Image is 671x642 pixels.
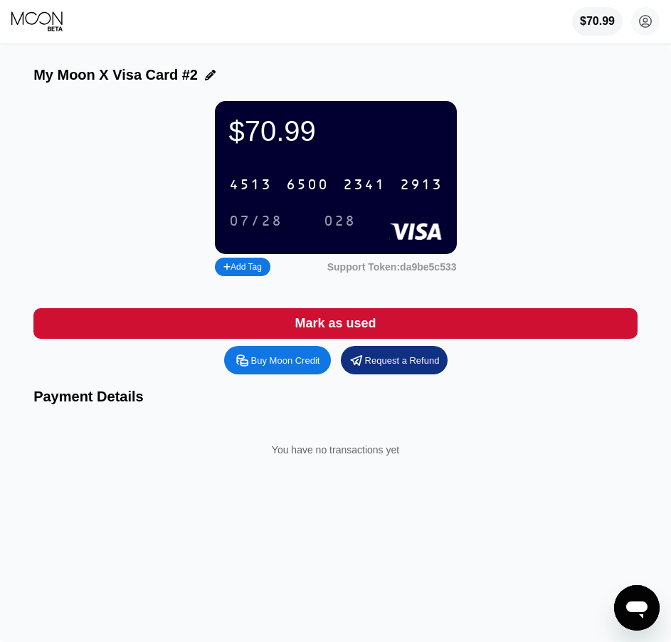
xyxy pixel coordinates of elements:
[313,209,366,233] div: 028
[224,346,331,374] div: Buy Moon Credit
[343,177,386,194] div: 2341
[221,170,451,199] div: 4513650023412913
[580,15,615,28] div: $70.99
[33,67,198,83] div: My Moon X Visa Card #2
[365,354,440,367] div: Request a Refund
[33,308,638,339] div: Mark as used
[33,389,638,405] div: Payment Details
[400,177,443,194] div: 2913
[327,261,457,273] div: Support Token: da9be5c533
[327,261,457,273] div: Support Token:da9be5c533
[324,214,356,230] div: 028
[223,262,262,272] div: Add Tag
[572,7,623,36] div: $70.99
[614,585,660,631] iframe: Button to launch messaging window
[218,209,293,233] div: 07/28
[45,430,626,470] div: You have no transactions yet
[215,258,270,276] div: Add Tag
[341,346,448,374] div: Request a Refund
[229,214,282,230] div: 07/28
[286,177,329,194] div: 6500
[229,177,272,194] div: 4513
[295,315,376,332] div: Mark as used
[251,354,320,367] div: Buy Moon Credit
[229,115,443,147] div: $70.99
